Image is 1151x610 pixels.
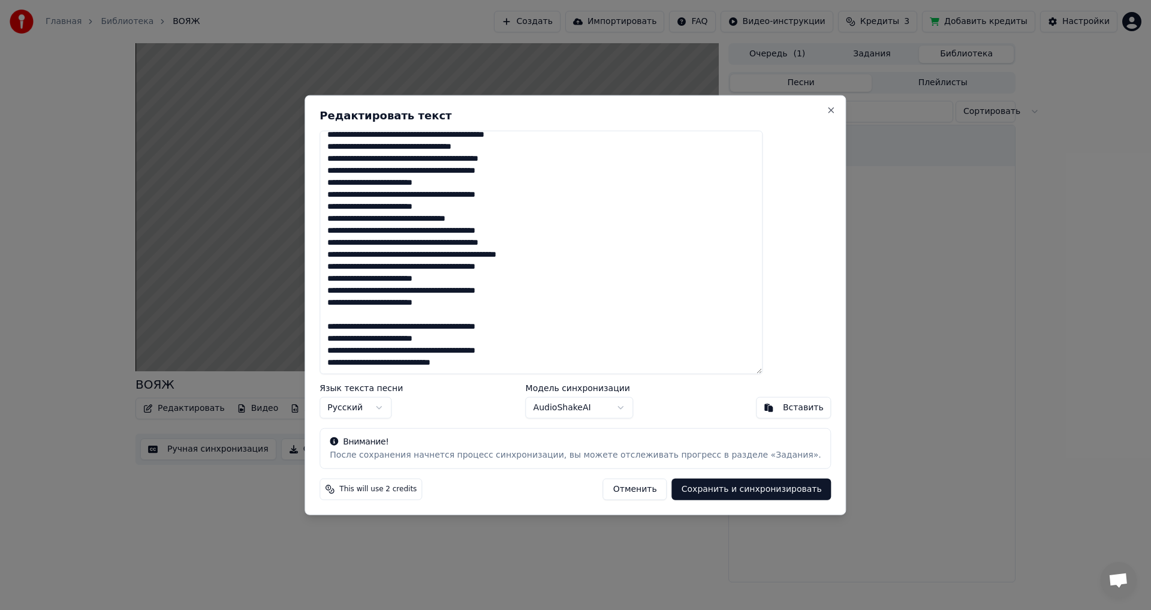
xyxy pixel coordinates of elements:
h2: Редактировать текст [320,110,831,121]
span: This will use 2 credits [339,485,417,494]
div: Вставить [783,402,824,414]
label: Модель синхронизации [526,384,634,392]
label: Язык текста песни [320,384,403,392]
div: Внимание! [330,436,821,448]
button: Сохранить и синхронизировать [672,479,831,500]
button: Отменить [603,479,667,500]
div: После сохранения начнется процесс синхронизации, вы можете отслеживать прогресс в разделе «Задания». [330,449,821,461]
button: Вставить [756,397,831,419]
